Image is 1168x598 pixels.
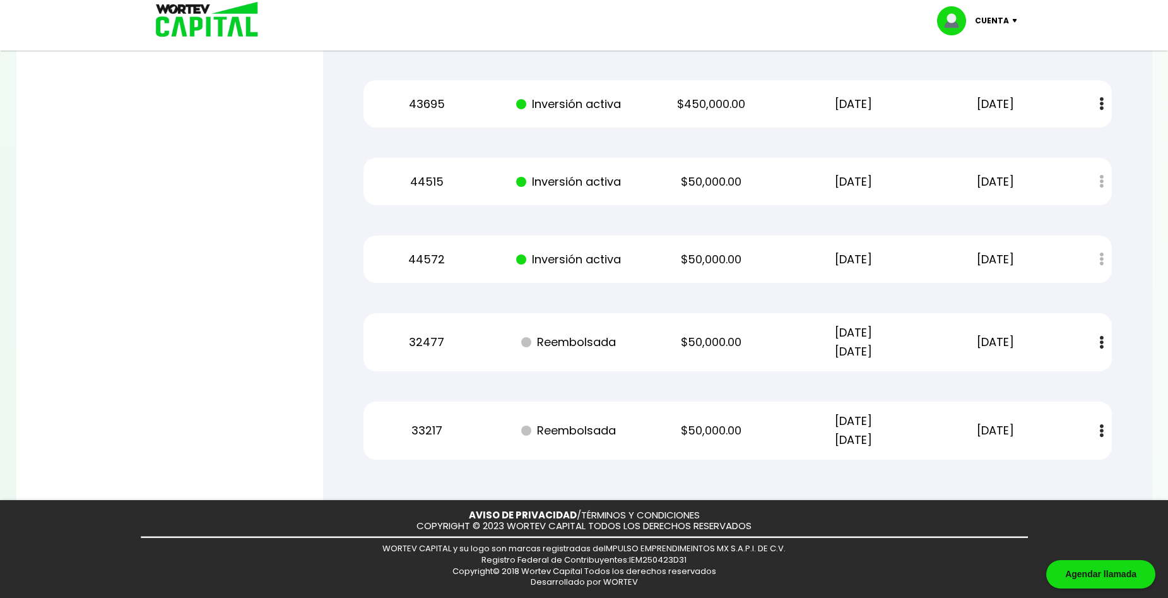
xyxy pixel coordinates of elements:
[1046,560,1155,589] div: Agendar llamada
[975,11,1009,30] p: Cuenta
[509,172,629,191] p: Inversión activa
[651,333,771,352] p: $50,000.00
[367,250,487,269] p: 44572
[367,421,487,440] p: 33217
[509,250,629,269] p: Inversión activa
[936,172,1056,191] p: [DATE]
[937,6,975,35] img: profile-image
[651,95,771,114] p: $450,000.00
[481,554,687,566] span: Registro Federal de Contribuyentes: IEM250423D31
[382,542,786,554] span: WORTEV CAPITAL y su logo son marcas registradas de IMPULSO EMPRENDIMEINTOS MX S.A.P.I. DE C.V.
[469,510,700,521] p: /
[452,565,716,577] span: Copyright© 2018 Wortev Capital Todos los derechos reservados
[509,333,629,352] p: Reembolsada
[509,95,629,114] p: Inversión activa
[793,250,913,269] p: [DATE]
[651,421,771,440] p: $50,000.00
[416,521,752,532] p: COPYRIGHT © 2023 WORTEV CAPITAL TODOS LOS DERECHOS RESERVADOS
[367,333,487,352] p: 32477
[793,323,913,361] p: [DATE] [DATE]
[581,508,700,522] a: TÉRMINOS Y CONDICIONES
[509,421,629,440] p: Reembolsada
[936,421,1056,440] p: [DATE]
[793,412,913,450] p: [DATE] [DATE]
[651,172,771,191] p: $50,000.00
[936,333,1056,352] p: [DATE]
[367,172,487,191] p: 44515
[793,95,913,114] p: [DATE]
[793,172,913,191] p: [DATE]
[651,250,771,269] p: $50,000.00
[936,95,1056,114] p: [DATE]
[367,95,487,114] p: 43695
[1009,19,1026,23] img: icon-down
[469,508,577,522] a: AVISO DE PRIVACIDAD
[936,250,1056,269] p: [DATE]
[531,576,638,588] span: Desarrollado por WORTEV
